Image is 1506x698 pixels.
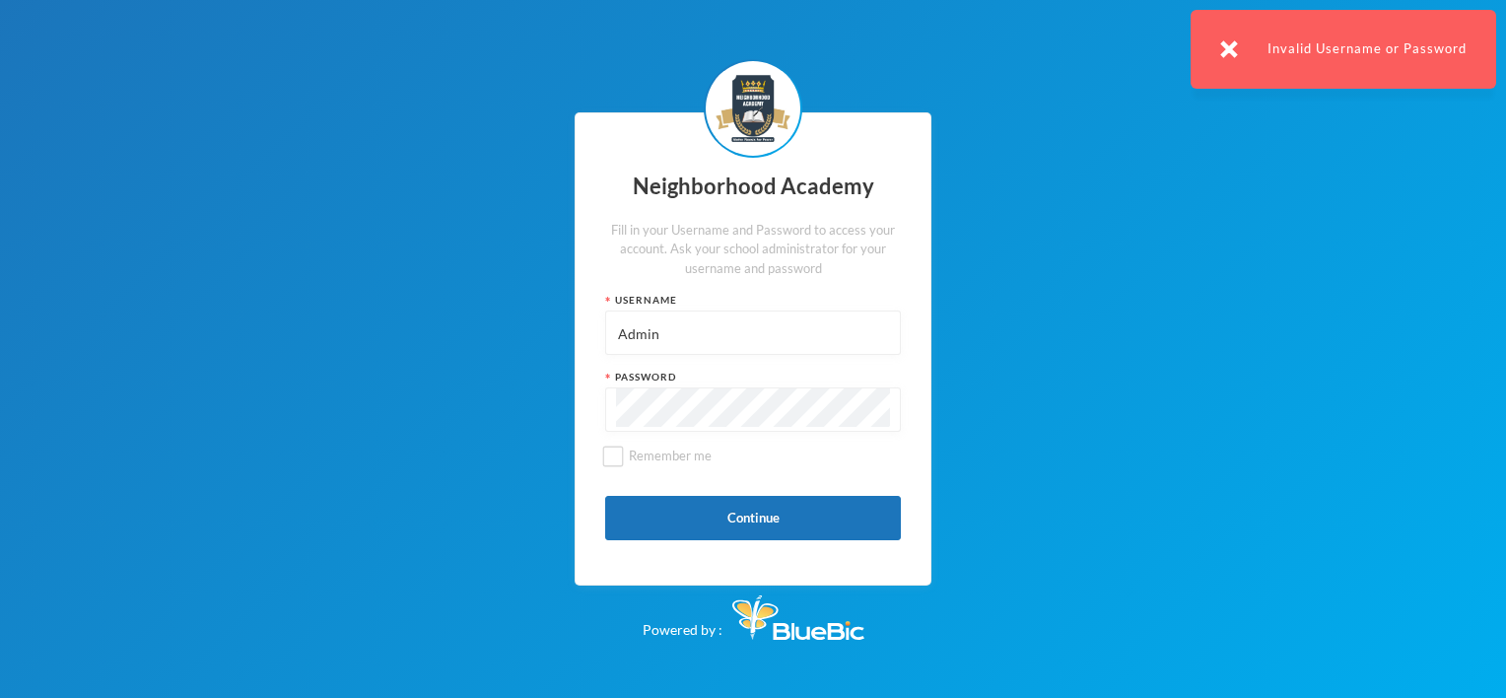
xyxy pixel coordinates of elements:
[605,168,901,206] div: Neighborhood Academy
[621,448,719,463] span: Remember me
[605,496,901,540] button: Continue
[1191,10,1496,89] div: Invalid Username or Password
[643,586,864,640] div: Powered by :
[605,221,901,279] div: Fill in your Username and Password to access your account. Ask your school administrator for your...
[605,370,901,384] div: Password
[732,595,864,640] img: Bluebic
[605,293,901,308] div: Username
